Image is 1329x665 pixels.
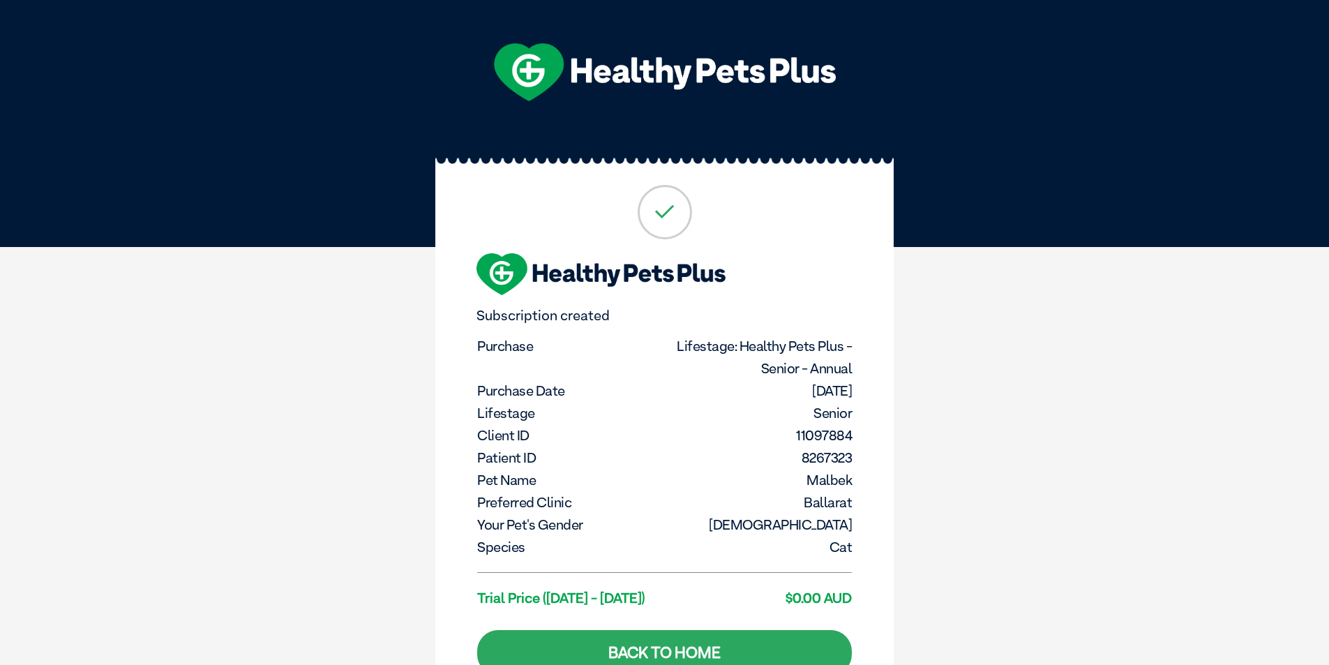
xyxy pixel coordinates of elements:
img: hpp-logo-landscape-green-white.png [494,43,836,101]
dt: Lifestage [477,402,663,424]
dt: Client ID [477,424,663,447]
dd: $0.00 AUD [666,587,853,609]
dd: 11097884 [666,424,853,447]
dd: Malbek [666,469,853,491]
p: Subscription created [476,308,853,324]
dd: Cat [666,536,853,558]
dt: Trial Price ([DATE] - [DATE]) [477,587,663,609]
dt: Pet Name [477,469,663,491]
dt: Species [477,536,663,558]
dt: Purchase Date [477,380,663,402]
dd: Lifestage: Healthy Pets Plus - Senior - Annual [666,335,853,380]
dt: Patient ID [477,447,663,469]
dd: Senior [666,402,853,424]
dd: [DATE] [666,380,853,402]
dd: [DEMOGRAPHIC_DATA] [666,514,853,536]
dd: 8267323 [666,447,853,469]
dt: Purchase [477,335,663,357]
img: hpp-logo [476,253,726,295]
dd: Ballarat [666,491,853,514]
dt: Preferred Clinic [477,491,663,514]
dt: Your pet's gender [477,514,663,536]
